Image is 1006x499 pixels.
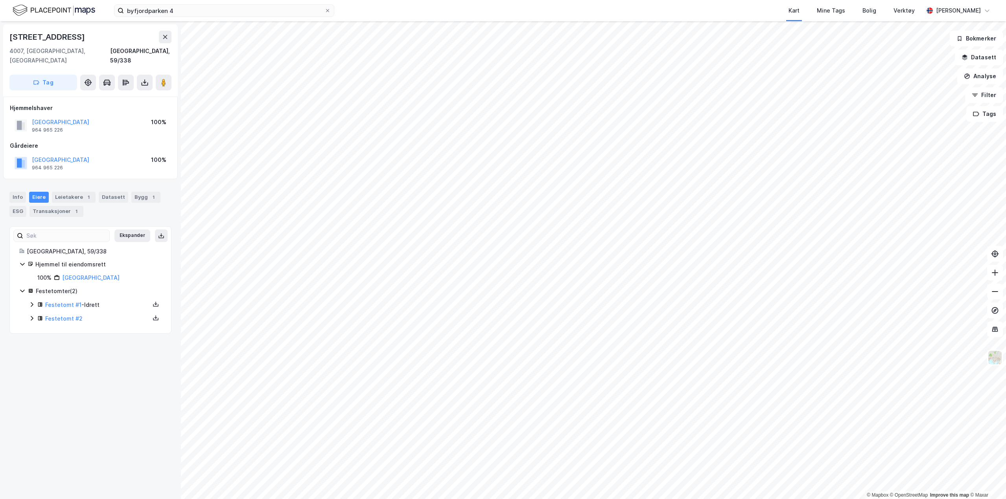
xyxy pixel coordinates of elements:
div: ESG [9,206,26,217]
a: Festetomt #2 [45,315,83,322]
div: Datasett [99,192,128,203]
a: Festetomt #1 [45,301,81,308]
div: Kontrollprogram for chat [967,461,1006,499]
div: Info [9,192,26,203]
div: Festetomter ( 2 ) [36,286,162,296]
div: Leietakere [52,192,96,203]
button: Ekspander [114,229,150,242]
a: OpenStreetMap [890,492,928,498]
button: Bokmerker [950,31,1003,46]
div: 1 [72,207,80,215]
div: Gårdeiere [10,141,171,150]
div: [STREET_ADDRESS] [9,31,87,43]
button: Tags [966,106,1003,122]
input: Søk [23,230,109,242]
div: - Idrett [45,300,150,310]
div: [GEOGRAPHIC_DATA], 59/338 [27,247,162,256]
div: 100% [151,155,166,165]
div: 100% [151,117,166,127]
a: [GEOGRAPHIC_DATA] [62,274,120,281]
div: 964 965 226 [32,165,63,171]
input: Søk på adresse, matrikkel, gårdeiere, leietakere eller personer [124,5,324,17]
div: 1 [149,193,157,201]
div: Transaksjoner [29,206,83,217]
div: 964 965 226 [32,127,63,133]
div: 100% [37,273,52,283]
div: Bolig [862,6,876,15]
div: Bygg [131,192,160,203]
div: Eiere [29,192,49,203]
div: 4007, [GEOGRAPHIC_DATA], [GEOGRAPHIC_DATA] [9,46,110,65]
iframe: Chat Widget [967,461,1006,499]
a: Mapbox [867,492,888,498]
div: Hjemmel til eiendomsrett [35,260,162,269]
img: Z [988,350,1002,365]
div: Mine Tags [817,6,845,15]
div: Kart [789,6,800,15]
button: Tag [9,75,77,90]
button: Datasett [955,50,1003,65]
a: Improve this map [930,492,969,498]
div: Hjemmelshaver [10,103,171,113]
button: Filter [965,87,1003,103]
img: logo.f888ab2527a4732fd821a326f86c7f29.svg [13,4,95,17]
div: Verktøy [894,6,915,15]
button: Analyse [957,68,1003,84]
div: [GEOGRAPHIC_DATA], 59/338 [110,46,171,65]
div: [PERSON_NAME] [936,6,981,15]
div: 1 [85,193,92,201]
